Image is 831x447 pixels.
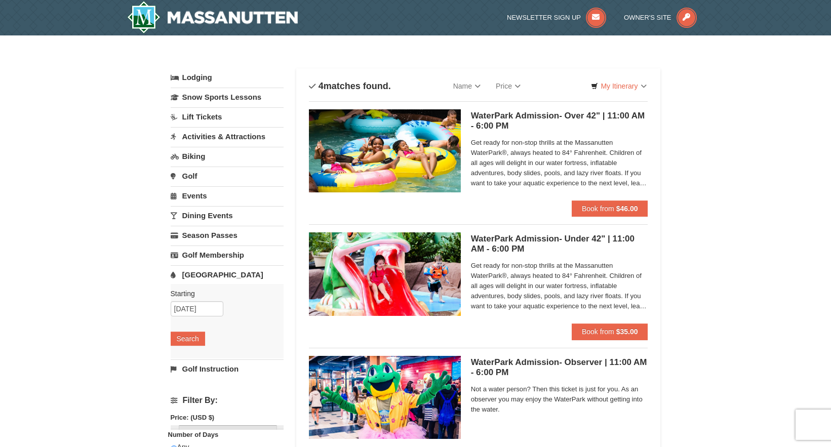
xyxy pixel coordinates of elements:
[471,111,648,131] h5: WaterPark Admission- Over 42" | 11:00 AM - 6:00 PM
[171,246,284,264] a: Golf Membership
[309,356,461,439] img: 6619917-1586-4b340caa.jpg
[572,323,648,340] button: Book from $35.00
[171,147,284,166] a: Biking
[127,1,298,33] a: Massanutten Resort
[171,88,284,106] a: Snow Sports Lessons
[309,109,461,192] img: 6619917-1559-aba4c162.jpg
[171,127,284,146] a: Activities & Attractions
[168,431,219,438] strong: Number of Days
[446,76,488,96] a: Name
[471,261,648,311] span: Get ready for non-stop thrills at the Massanutten WaterPark®, always heated to 84° Fahrenheit. Ch...
[127,1,298,33] img: Massanutten Resort Logo
[616,205,638,213] strong: $46.00
[471,384,648,415] span: Not a water person? Then this ticket is just for you. As an observer you may enjoy the WaterPark ...
[171,167,284,185] a: Golf
[488,76,528,96] a: Price
[616,328,638,336] strong: $35.00
[171,107,284,126] a: Lift Tickets
[309,232,461,315] img: 6619917-584-7d606bb4.jpg
[309,81,391,91] h4: matches found.
[582,328,614,336] span: Book from
[471,357,648,378] h5: WaterPark Admission- Observer | 11:00 AM - 6:00 PM
[572,200,648,217] button: Book from $46.00
[171,396,284,405] h4: Filter By:
[471,138,648,188] span: Get ready for non-stop thrills at the Massanutten WaterPark®, always heated to 84° Fahrenheit. Ch...
[171,359,284,378] a: Golf Instruction
[171,414,215,421] strong: Price: (USD $)
[582,205,614,213] span: Book from
[624,14,697,21] a: Owner's Site
[319,81,324,91] span: 4
[171,68,284,87] a: Lodging
[171,265,284,284] a: [GEOGRAPHIC_DATA]
[471,234,648,254] h5: WaterPark Admission- Under 42" | 11:00 AM - 6:00 PM
[171,332,205,346] button: Search
[507,14,606,21] a: Newsletter Sign Up
[624,14,671,21] span: Owner's Site
[507,14,581,21] span: Newsletter Sign Up
[171,186,284,205] a: Events
[171,206,284,225] a: Dining Events
[584,78,653,94] a: My Itinerary
[171,226,284,245] a: Season Passes
[171,289,276,299] label: Starting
